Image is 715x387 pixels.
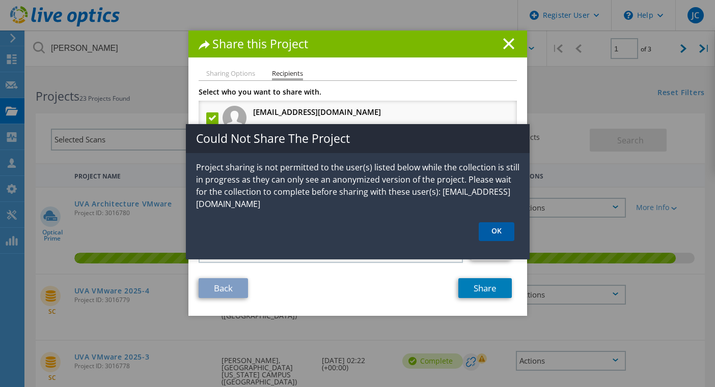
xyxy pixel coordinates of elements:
[253,106,381,118] h3: [EMAIL_ADDRESS][DOMAIN_NAME]
[186,161,530,210] p: Project sharing is not permitted to the user(s) listed below while the collection is still in pro...
[458,278,512,298] a: Share
[206,70,255,78] li: Sharing Options
[272,70,303,80] li: Recipients
[223,106,246,130] img: user.png
[479,222,514,241] a: OK
[199,88,517,96] h3: Select who you want to share with.
[199,278,248,298] a: Back
[199,38,517,50] h1: Share this Project
[186,124,530,153] h1: Could Not Share The Project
